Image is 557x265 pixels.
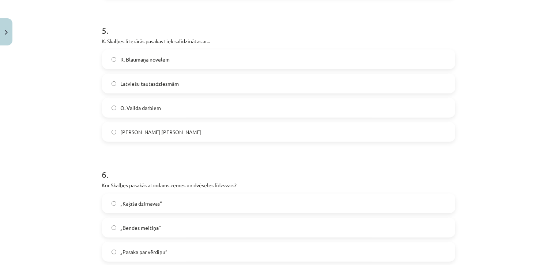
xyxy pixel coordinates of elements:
span: R. Blaumaņa novelēm [121,56,170,63]
span: „Bendes meitiņa” [121,224,161,232]
span: [PERSON_NAME] [PERSON_NAME] [121,128,202,136]
p: K. Skalbes literārās pasakas tiek salīdzinātas ar... [102,37,455,45]
input: „Kaķīša dzirnavas” [112,201,116,206]
span: „Pasaka par vērdiņu” [121,248,168,256]
input: Latviešu tautasdziesmām [112,81,116,86]
span: Latviešu tautasdziesmām [121,80,179,88]
span: O. Vailda darbiem [121,104,161,112]
p: Kur Skalbes pasakās atrodams zemes un dvēseles līdzsvars? [102,181,455,189]
input: „Pasaka par vērdiņu” [112,250,116,254]
input: O. Vailda darbiem [112,106,116,110]
input: „Bendes meitiņa” [112,225,116,230]
img: icon-close-lesson-0947bae3869378f0d4975bcd49f059093ad1ed9edebbc8119c70593378902aed.svg [5,30,8,35]
span: „Kaķīša dzirnavas” [121,200,162,207]
h1: 5 . [102,12,455,35]
h1: 6 . [102,157,455,179]
input: R. Blaumaņa novelēm [112,57,116,62]
input: [PERSON_NAME] [PERSON_NAME] [112,130,116,135]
